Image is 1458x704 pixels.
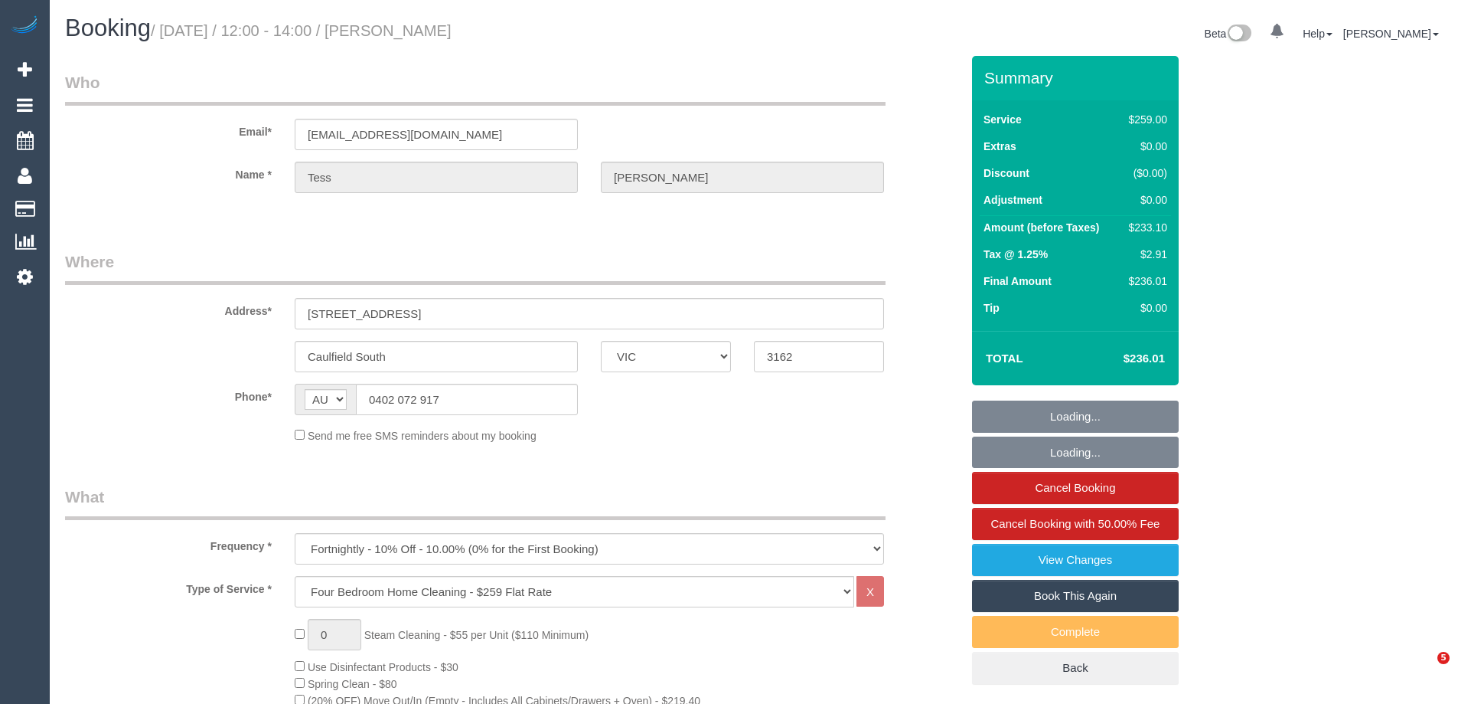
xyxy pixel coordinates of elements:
[295,162,578,193] input: First Name*
[295,119,578,150] input: Email*
[1123,139,1167,154] div: $0.00
[983,165,1029,181] label: Discount
[754,341,884,372] input: Post Code*
[54,298,283,319] label: Address*
[1123,247,1167,262] div: $2.91
[983,192,1042,208] label: Adjustment
[1123,192,1167,208] div: $0.00
[983,300,1000,316] label: Tip
[356,384,578,415] input: Phone*
[983,247,1048,262] label: Tax @ 1.25%
[65,15,151,41] span: Booking
[65,486,886,520] legend: What
[1123,300,1167,316] div: $0.00
[1226,25,1251,44] img: New interface
[972,544,1179,576] a: View Changes
[295,341,578,372] input: Suburb*
[983,273,1052,289] label: Final Amount
[9,15,40,37] img: Automaid Logo
[601,162,884,193] input: Last Name*
[972,580,1179,612] a: Book This Again
[54,533,283,554] label: Frequency *
[972,472,1179,504] a: Cancel Booking
[1205,28,1252,40] a: Beta
[54,576,283,597] label: Type of Service *
[151,22,452,39] small: / [DATE] / 12:00 - 14:00 / [PERSON_NAME]
[54,384,283,404] label: Phone*
[1437,652,1450,664] span: 5
[983,220,1099,235] label: Amount (before Taxes)
[308,678,397,690] span: Spring Clean - $80
[991,517,1160,530] span: Cancel Booking with 50.00% Fee
[1343,28,1439,40] a: [PERSON_NAME]
[65,71,886,106] legend: Who
[1123,165,1167,181] div: ($0.00)
[1123,220,1167,235] div: $233.10
[986,352,1023,365] strong: Total
[308,430,537,442] span: Send me free SMS reminders about my booking
[1123,112,1167,127] div: $259.00
[364,629,589,641] span: Steam Cleaning - $55 per Unit ($110 Minimum)
[65,250,886,285] legend: Where
[984,69,1171,87] h3: Summary
[1123,273,1167,289] div: $236.01
[308,661,458,673] span: Use Disinfectant Products - $30
[54,119,283,139] label: Email*
[972,508,1179,540] a: Cancel Booking with 50.00% Fee
[983,112,1022,127] label: Service
[1078,352,1165,365] h4: $236.01
[1406,652,1443,689] iframe: Intercom live chat
[972,652,1179,684] a: Back
[54,162,283,182] label: Name *
[983,139,1016,154] label: Extras
[1303,28,1332,40] a: Help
